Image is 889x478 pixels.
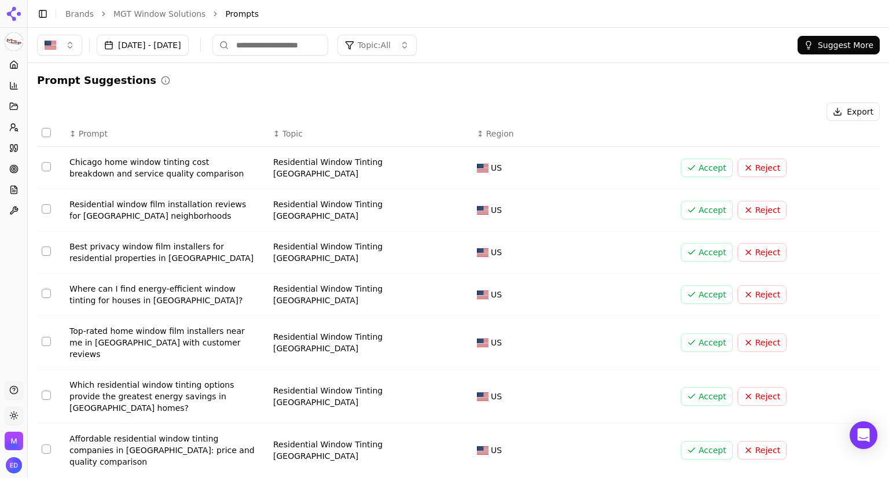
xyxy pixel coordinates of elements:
button: Accept [681,285,733,304]
div: Residential Window Tinting [GEOGRAPHIC_DATA] [273,331,468,354]
span: Region [486,128,514,139]
button: Reject [737,333,787,352]
img: MGT Window Solutions [5,32,23,51]
img: US flag [477,392,488,401]
img: US flag [477,291,488,299]
span: US [491,337,502,348]
button: Reject [737,243,787,262]
div: Residential Window Tinting [GEOGRAPHIC_DATA] [273,198,468,222]
button: Accept [681,159,733,177]
button: Reject [737,285,787,304]
div: Where can I find energy-efficient window tinting for houses in [GEOGRAPHIC_DATA]? [69,283,255,306]
img: US flag [477,206,488,215]
nav: breadcrumb [65,8,857,20]
div: Residential Window Tinting [GEOGRAPHIC_DATA] [273,241,468,264]
div: Residential Window Tinting [GEOGRAPHIC_DATA] [273,156,468,179]
div: Chicago home window tinting cost breakdown and service quality comparison [69,156,255,179]
button: Export [826,102,880,121]
th: Prompt [65,121,269,147]
div: Residential Window Tinting [GEOGRAPHIC_DATA] [273,283,468,306]
button: Open organization switcher [5,432,23,450]
th: Topic [269,121,472,147]
button: [DATE] - [DATE] [97,35,189,56]
button: Select all rows [42,128,51,137]
button: Reject [737,441,787,459]
button: Select row 4 [42,289,51,298]
h2: Prompt Suggestions [37,72,156,89]
div: Open Intercom Messenger [850,421,877,449]
button: Reject [737,387,787,406]
span: Topic [282,128,303,139]
img: US flag [477,164,488,172]
th: Region [472,121,676,147]
span: US [491,391,502,402]
button: Accept [681,333,733,352]
span: US [491,204,502,216]
button: Accept [681,441,733,459]
img: US flag [477,446,488,455]
div: ↕Topic [273,128,468,139]
button: Select row 6 [42,391,51,400]
div: Top-rated home window film installers near me in [GEOGRAPHIC_DATA] with customer reviews [69,325,255,360]
span: US [491,444,502,456]
span: US [491,247,502,258]
button: Current brand: MGT Window Solutions [5,32,23,51]
img: United States [45,39,56,51]
div: Residential Window Tinting [GEOGRAPHIC_DATA] [273,439,468,462]
span: Topic: All [358,39,391,51]
div: Affordable residential window tinting companies in [GEOGRAPHIC_DATA]: price and quality comparison [69,433,255,468]
button: Accept [681,243,733,262]
button: Suggest More [798,36,880,54]
button: Open user button [6,457,22,473]
img: US flag [477,339,488,347]
img: MGT Films [5,432,23,450]
button: Select row 5 [42,337,51,346]
button: Select row 7 [42,444,51,454]
button: Select row 1 [42,162,51,171]
div: Which residential window tinting options provide the greatest energy savings in [GEOGRAPHIC_DATA]... [69,379,255,414]
div: Residential Window Tinting [GEOGRAPHIC_DATA] [273,385,468,408]
button: Accept [681,387,733,406]
span: US [491,162,502,174]
div: ↕Region [477,128,671,139]
span: Prompt [79,128,108,139]
div: Residential window film installation reviews for [GEOGRAPHIC_DATA] neighborhoods [69,198,255,222]
span: US [491,289,502,300]
div: Best privacy window film installers for residential properties in [GEOGRAPHIC_DATA] [69,241,255,264]
button: Reject [737,159,787,177]
img: Eloisa De Los Santos [6,457,22,473]
a: MGT Window Solutions [113,8,205,20]
button: Reject [737,201,787,219]
a: Brands [65,9,94,19]
button: Select row 3 [42,247,51,256]
span: Prompts [225,8,259,20]
div: ↕Prompt [69,128,264,139]
button: Accept [681,201,733,219]
button: Select row 2 [42,204,51,214]
img: US flag [477,248,488,257]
